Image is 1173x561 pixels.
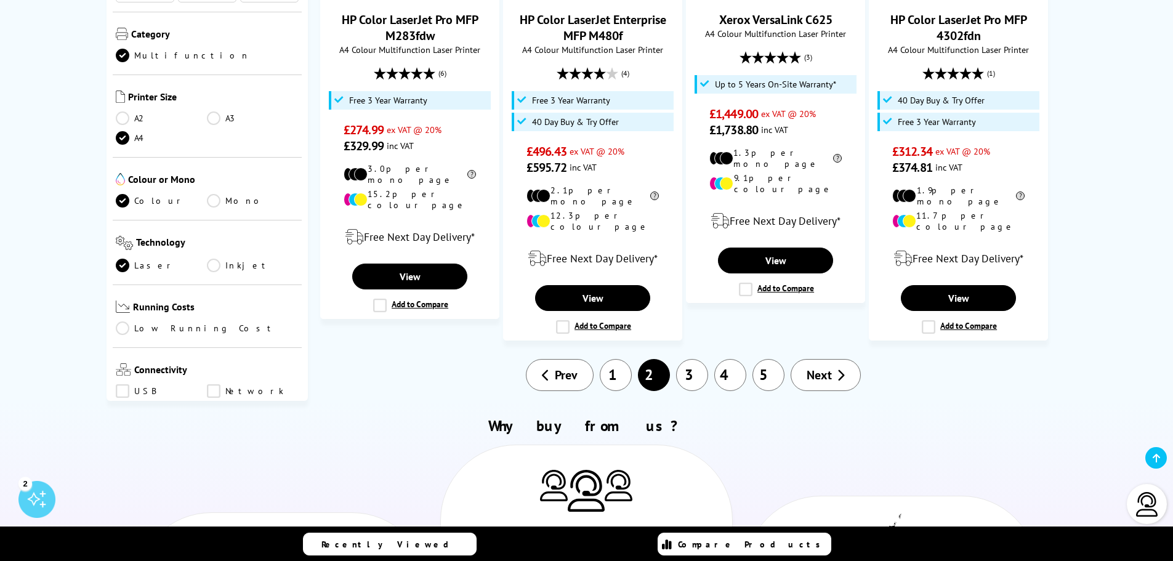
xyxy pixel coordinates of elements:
[555,367,578,383] span: Prev
[600,359,632,391] a: 1
[116,91,125,103] img: Printer Size
[116,363,131,376] img: Connectivity
[136,236,299,252] span: Technology
[804,46,812,69] span: (3)
[901,285,1015,311] a: View
[134,363,299,378] span: Connectivity
[935,145,990,157] span: ex VAT @ 20%
[605,470,632,501] img: Printer Experts
[532,117,619,127] span: 40 Day Buy & Try Offer
[532,95,610,105] span: Free 3 Year Warranty
[327,44,493,55] span: A4 Colour Multifunction Laser Printer
[207,259,299,272] a: Inkjet
[709,172,842,195] li: 9.1p per colour page
[556,320,631,334] label: Add to Compare
[876,241,1041,276] div: modal_delivery
[761,108,816,119] span: ex VAT @ 20%
[520,12,666,44] a: HP Color LaserJet Enterprise MFP M480f
[526,159,566,176] span: £595.72
[352,264,467,289] a: View
[344,122,384,138] span: £274.99
[387,140,414,151] span: inc VAT
[761,124,788,135] span: inc VAT
[678,539,827,550] span: Compare Products
[387,124,441,135] span: ex VAT @ 20%
[342,12,478,44] a: HP Color LaserJet Pro MFP M283fdw
[207,111,299,125] a: A3
[116,28,128,40] img: Category
[570,145,624,157] span: ex VAT @ 20%
[693,204,858,238] div: modal_delivery
[116,49,250,62] a: Multifunction
[344,163,476,185] li: 3.0p per mono page
[568,470,605,512] img: Printer Experts
[116,131,208,145] a: A4
[128,91,299,105] span: Printer Size
[129,416,1044,435] h2: Why buy from us?
[898,117,976,127] span: Free 3 Year Warranty
[715,79,836,89] span: Up to 5 Years On-Site Warranty*
[739,283,814,296] label: Add to Compare
[133,301,299,316] span: Running Costs
[510,241,675,276] div: modal_delivery
[714,359,746,391] a: 4
[898,95,985,105] span: 40 Day Buy & Try Offer
[892,185,1025,207] li: 1.9p per mono page
[987,62,995,85] span: (1)
[535,285,650,311] a: View
[935,161,962,173] span: inc VAT
[890,12,1027,44] a: HP Color LaserJet Pro MFP 4302fdn
[116,173,125,185] img: Colour or Mono
[718,248,832,273] a: View
[526,210,659,232] li: 12.3p per colour page
[526,185,659,207] li: 2.1p per mono page
[693,28,858,39] span: A4 Colour Multifunction Laser Printer
[892,159,932,176] span: £374.81
[116,301,131,313] img: Running Costs
[719,12,832,28] a: Xerox VersaLink C625
[344,188,476,211] li: 15.2p per colour page
[540,470,568,501] img: Printer Experts
[791,359,861,391] a: Next
[116,111,208,125] a: A2
[373,299,448,312] label: Add to Compare
[570,161,597,173] span: inc VAT
[526,143,566,159] span: £496.43
[18,477,32,490] div: 2
[131,28,299,42] span: Category
[207,194,299,208] a: Mono
[510,44,675,55] span: A4 Colour Multifunction Laser Printer
[709,122,758,138] span: £1,738.80
[892,210,1025,232] li: 11.7p per colour page
[344,138,384,154] span: £329.99
[116,259,208,272] a: Laser
[709,147,842,169] li: 1.3p per mono page
[1135,492,1159,517] img: user-headset-light.svg
[321,539,461,550] span: Recently Viewed
[892,143,932,159] span: £312.34
[709,106,758,122] span: £1,449.00
[922,320,997,334] label: Add to Compare
[526,359,594,391] a: Prev
[207,384,299,398] a: Network
[876,44,1041,55] span: A4 Colour Multifunction Laser Printer
[621,62,629,85] span: (4)
[116,194,208,208] a: Colour
[658,533,831,555] a: Compare Products
[514,524,659,560] div: 30+ Printer Experts Ready to Take Your Call
[116,321,299,335] a: Low Running Cost
[807,367,832,383] span: Next
[327,220,493,254] div: modal_delivery
[676,359,708,391] a: 3
[438,62,446,85] span: (6)
[349,95,427,105] span: Free 3 Year Warranty
[116,384,208,398] a: USB
[116,236,134,250] img: Technology
[303,533,477,555] a: Recently Viewed
[752,359,784,391] a: 5
[128,173,299,188] span: Colour or Mono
